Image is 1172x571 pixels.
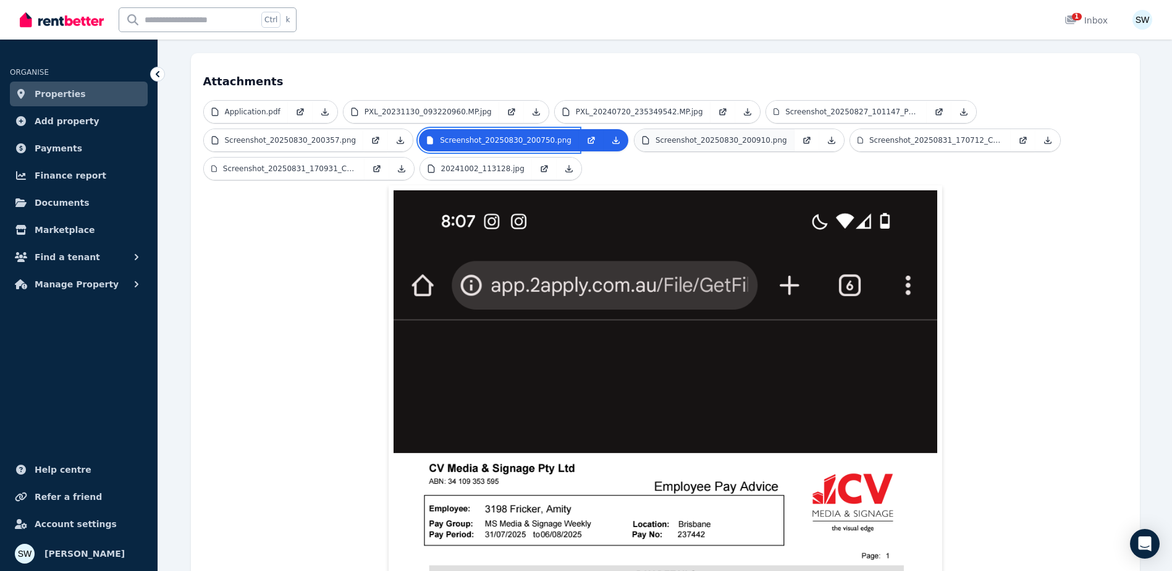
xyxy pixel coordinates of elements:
a: Download Attachment [389,158,414,180]
a: Payments [10,136,148,161]
a: PXL_20240720_235349542.MP.jpg [555,101,710,123]
span: Refer a friend [35,489,102,504]
a: Download Attachment [604,129,628,151]
span: ORGANISE [10,68,49,77]
a: Download Attachment [819,129,844,151]
p: Screenshot_20250831_170712_Chrome.jpg [869,135,1003,145]
img: Sam Watson [15,544,35,564]
a: Download Attachment [735,101,760,123]
p: Screenshot_20250830_200357.png [225,135,356,145]
a: Properties [10,82,148,106]
span: Marketplace [35,222,95,237]
span: Account settings [35,517,117,531]
a: Download Attachment [313,101,337,123]
a: Download Attachment [524,101,549,123]
a: Documents [10,190,148,215]
a: Application.pdf [204,101,288,123]
a: Download Attachment [1035,129,1060,151]
a: Marketplace [10,218,148,242]
span: Manage Property [35,277,119,292]
span: Help centre [35,462,91,477]
p: Screenshot_20250830_200750.png [440,135,571,145]
p: Screenshot_20250831_170931_Chrome.jpg [223,164,357,174]
a: Add property [10,109,148,133]
span: Ctrl [261,12,280,28]
button: Find a tenant [10,245,148,269]
a: Help centre [10,457,148,482]
a: Screenshot_20250831_170931_Chrome.jpg [204,158,365,180]
a: Screenshot_20250830_200910.png [634,129,795,151]
a: Open in new Tab [710,101,735,123]
span: Payments [35,141,82,156]
a: Open in new Tab [363,129,388,151]
button: Manage Property [10,272,148,297]
span: Find a tenant [35,250,100,264]
div: Inbox [1064,14,1108,27]
a: 20241002_113128.jpg [420,158,532,180]
p: Screenshot_20250830_200910.png [656,135,787,145]
div: Open Intercom Messenger [1130,529,1160,559]
span: k [285,15,290,25]
a: Open in new Tab [499,101,524,123]
a: Download Attachment [557,158,581,180]
a: Open in new Tab [365,158,389,180]
a: Screenshot_20250830_200750.png [419,129,579,151]
p: Application.pdf [225,107,280,117]
span: Properties [35,87,86,101]
a: Screenshot_20250830_200357.png [204,129,364,151]
a: Finance report [10,163,148,188]
a: Account settings [10,512,148,536]
p: PXL_20240720_235349542.MP.jpg [576,107,703,117]
img: RentBetter [20,11,104,29]
a: Download Attachment [388,129,413,151]
a: Open in new Tab [795,129,819,151]
p: 20241002_113128.jpg [441,164,525,174]
a: Screenshot_20250831_170712_Chrome.jpg [850,129,1011,151]
span: [PERSON_NAME] [44,546,125,561]
a: Screenshot_20250827_101147_Photos.jpg [766,101,927,123]
span: Documents [35,195,90,210]
p: PXL_20231130_093220960.MP.jpg [365,107,492,117]
span: Finance report [35,168,106,183]
a: Download Attachment [951,101,976,123]
a: Open in new Tab [927,101,951,123]
a: Open in new Tab [532,158,557,180]
a: Open in new Tab [1011,129,1035,151]
a: Open in new Tab [579,129,604,151]
p: Screenshot_20250827_101147_Photos.jpg [785,107,919,117]
span: Add property [35,114,99,129]
img: Sam Watson [1132,10,1152,30]
a: PXL_20231130_093220960.MP.jpg [344,101,499,123]
a: Refer a friend [10,484,148,509]
span: 1 [1072,13,1082,20]
h4: Attachments [203,66,1128,90]
a: Open in new Tab [288,101,313,123]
